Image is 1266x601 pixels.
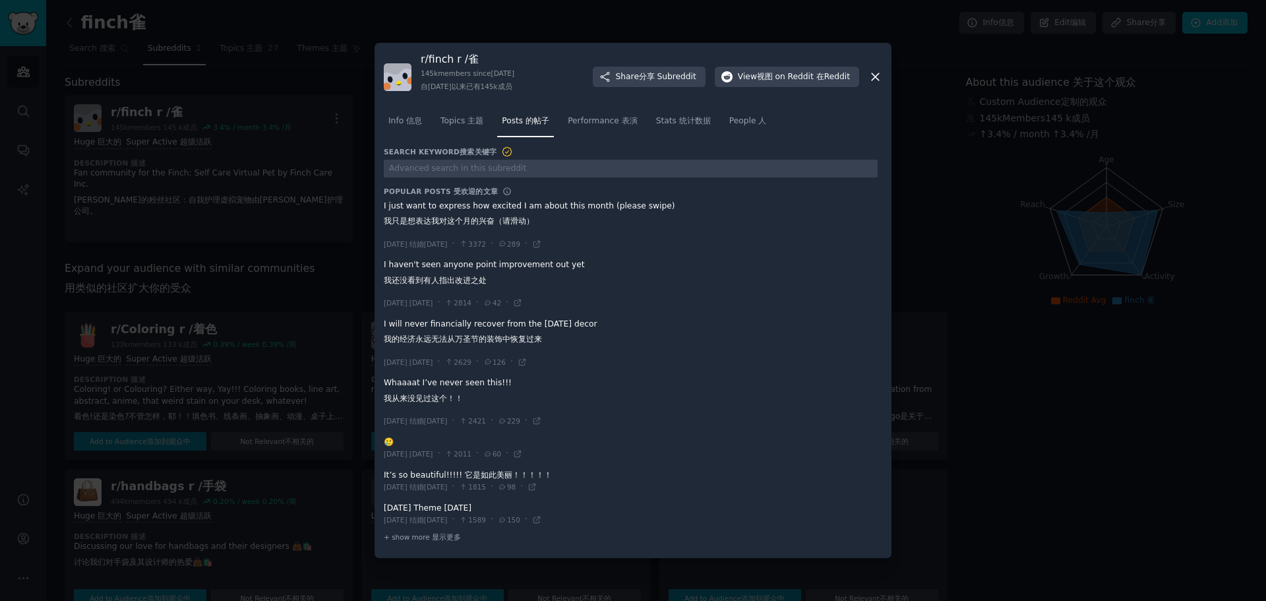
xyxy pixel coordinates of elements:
[440,115,483,127] span: Topics
[384,319,597,356] span: I will never financially recover from the [DATE] decor
[459,482,486,491] span: 1815
[758,116,766,125] font: 人
[444,449,471,459] span: 2011
[436,111,488,138] a: Topics 主题
[384,216,675,228] font: 我只是想表达我对这个月的兴奋（请滑动）
[476,356,479,368] span: ·
[452,481,454,493] span: ·
[483,298,501,307] span: 42
[525,238,527,250] span: ·
[459,239,486,249] span: 3372
[409,483,448,491] font: 结婚[DATE]
[506,297,508,309] span: ·
[384,259,585,297] span: I haven't seen anyone point improvement out yet
[437,448,440,460] span: ·
[491,514,493,526] span: ·
[384,275,585,287] font: 我还没看到有人指出改进之处
[409,358,433,366] font: [DATE]
[452,415,454,427] span: ·
[568,115,638,127] span: Performance
[498,482,516,491] span: 98
[476,297,479,309] span: ·
[457,53,479,65] font: r /雀
[657,71,696,83] span: Subreddit
[384,160,878,177] input: Advanced search in this subreddit
[757,72,773,81] font: 视图
[656,115,711,127] span: Stats
[452,238,454,250] span: ·
[498,515,520,524] span: 150
[729,115,767,127] span: People
[525,415,527,427] span: ·
[384,187,498,196] h3: Popular Posts
[491,238,493,250] span: ·
[510,356,513,368] span: ·
[467,116,483,125] font: 主题
[384,470,552,482] span: It’s so beautiful!!!!!
[421,82,514,91] font: 自[DATE]以来已有145k成员
[384,532,461,542] span: + show more
[651,111,715,138] a: Stats 统计数据
[465,470,552,480] font: 它是如此美丽！！！！！
[563,111,642,138] a: Performance 表演
[725,111,771,138] a: People 人
[384,393,512,405] font: 我从来没见过这个！！
[715,67,859,88] button: View 视图on Reddit 在Reddit
[384,298,433,307] span: [DATE]
[476,448,479,460] span: ·
[406,116,422,125] font: 信息
[622,116,638,125] font: 表演
[388,115,422,127] span: Info
[525,514,527,526] span: ·
[409,450,433,458] font: [DATE]
[421,52,514,66] h3: r/ finch
[738,71,850,83] span: View
[497,111,554,138] a: Posts 的帖子
[491,415,493,427] span: ·
[483,358,506,367] span: 126
[409,240,448,248] font: 结婚[DATE]
[384,482,447,491] span: [DATE]
[384,358,433,367] span: [DATE]
[639,72,655,81] font: 分享
[506,448,508,460] span: ·
[520,481,523,493] span: ·
[444,503,471,513] font: [DATE]
[409,299,433,307] font: [DATE]
[384,377,512,415] span: Whaaaat I’ve never seen this!!!
[454,187,498,195] font: 受欢迎的文章
[502,115,549,127] span: Posts
[679,116,711,125] font: 统计数据
[384,239,447,249] span: [DATE]
[409,516,448,524] font: 结婚[DATE]
[384,201,675,238] span: I just want to express how excited I am about this month (please swipe)
[444,358,471,367] span: 2629
[491,481,493,493] span: ·
[384,334,597,346] font: 我的经济永远无法从万圣节的装饰中恢复过来
[384,111,427,138] a: Info 信息
[775,71,850,83] span: on Reddit
[384,515,447,524] span: [DATE]
[384,416,447,426] span: [DATE]
[452,514,454,526] span: ·
[616,71,696,83] span: Share
[459,416,486,426] span: 2421
[437,297,440,309] span: ·
[444,298,471,307] span: 2814
[593,67,706,88] button: Share 分享Subreddit
[432,533,461,541] font: 显示更多
[384,146,513,158] h3: Search Keyword
[498,239,520,249] span: 289
[460,148,497,156] font: 搜索关键字
[483,449,501,459] span: 60
[816,72,850,81] font: 在Reddit
[498,416,520,426] span: 229
[409,417,448,425] font: 结婚[DATE]
[384,449,433,459] span: [DATE]
[459,515,486,524] span: 1589
[421,69,514,91] div: 145k members since [DATE]
[526,116,549,125] font: 的帖子
[437,356,440,368] span: ·
[384,63,411,91] img: finch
